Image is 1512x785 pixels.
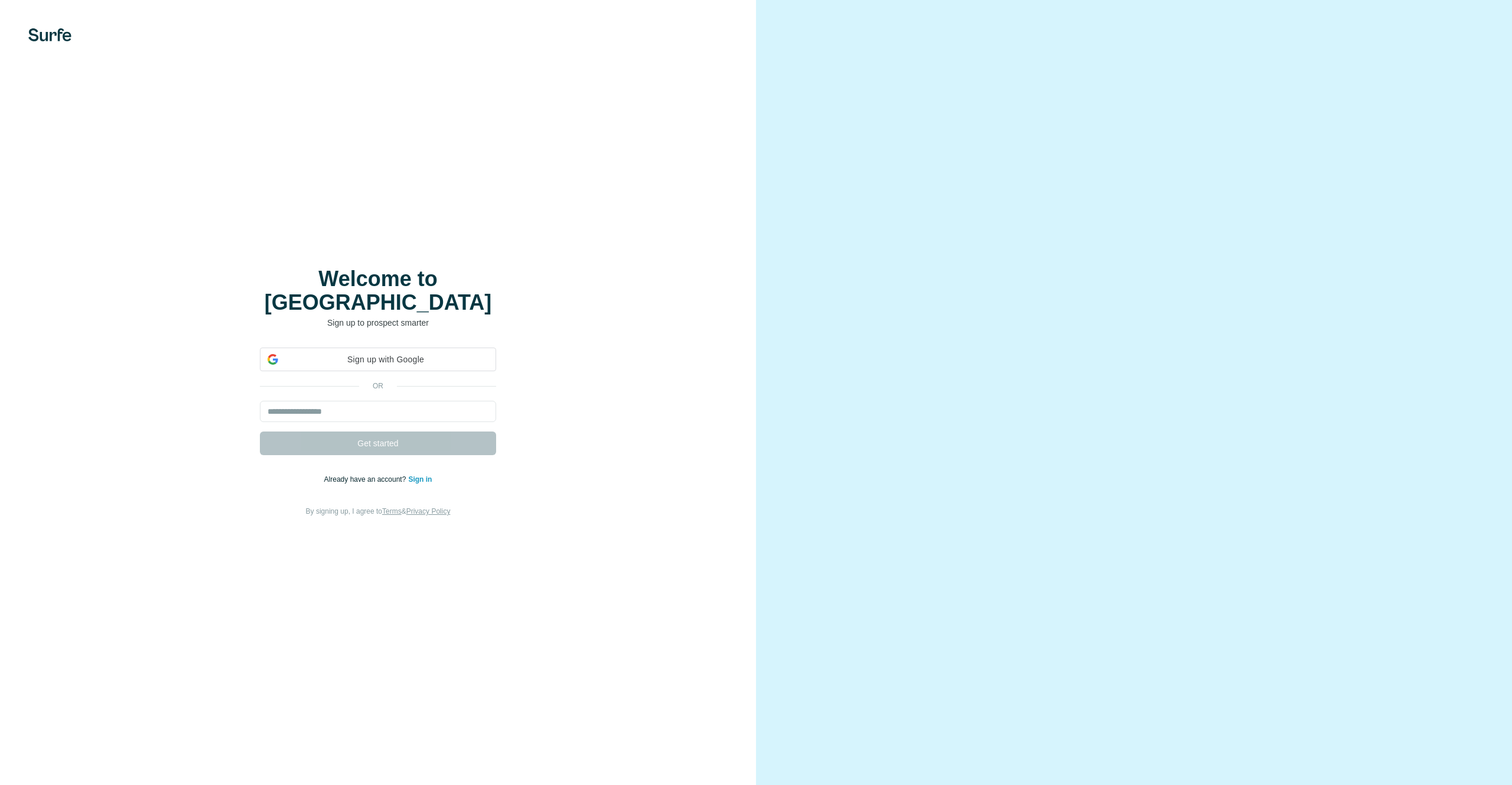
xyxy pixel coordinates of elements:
[260,348,496,371] div: Sign up with Google
[260,267,496,314] h1: Welcome to [GEOGRAPHIC_DATA]
[306,507,451,515] span: By signing up, I agree to &
[406,507,451,515] a: Privacy Policy
[324,475,409,484] span: Already have an account?
[28,28,71,41] img: Surfe's logo
[382,507,402,515] a: Terms
[283,353,488,366] span: Sign up with Google
[359,381,397,391] p: or
[408,475,432,484] a: Sign in
[260,317,496,329] p: Sign up to prospect smarter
